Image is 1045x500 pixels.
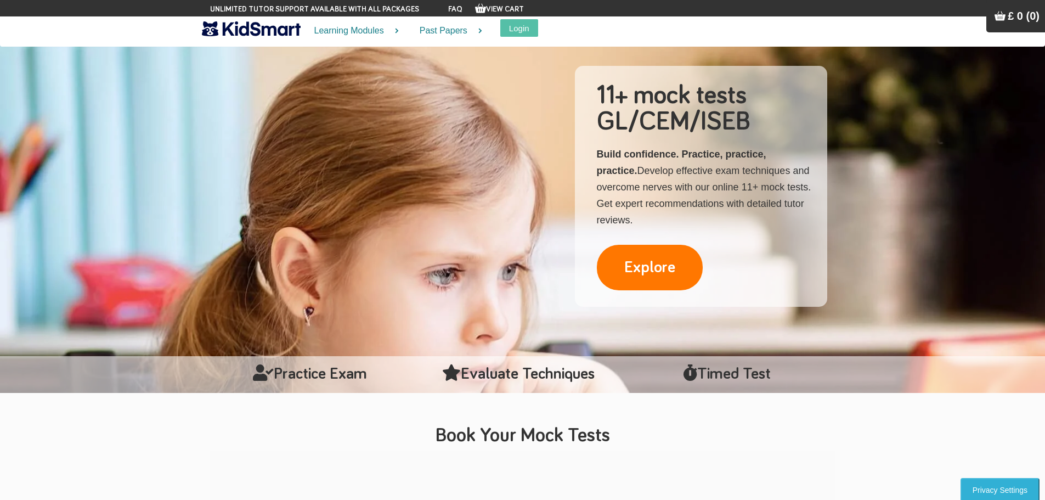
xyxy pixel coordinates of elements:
[995,10,1006,21] img: Your items in the shopping basket
[448,5,462,13] a: FAQ
[597,245,703,290] a: Explore
[210,4,419,15] span: Unlimited tutor support available with all packages
[210,426,835,446] h2: Book Your Mock Tests
[597,82,816,135] h1: 11+ mock tests GL/CEM/ISEB
[627,364,827,382] h3: Timed Test
[475,3,486,14] img: Your items in the shopping basket
[597,149,766,176] b: Practice, practice, practice.
[597,146,816,228] p: Develop effective exam techniques and overcome nerves with our online 11+ mock tests. Get expert ...
[500,19,538,37] button: Login
[1008,10,1040,22] span: £ 0 (0)
[419,364,619,382] h3: Evaluate Techniques
[210,364,410,382] h3: Practice Exam
[301,16,406,46] a: Learning Modules
[475,5,524,13] a: View Cart
[202,19,301,38] img: KidSmart logo
[406,16,489,46] a: Past Papers
[597,149,679,160] b: Build confidence.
